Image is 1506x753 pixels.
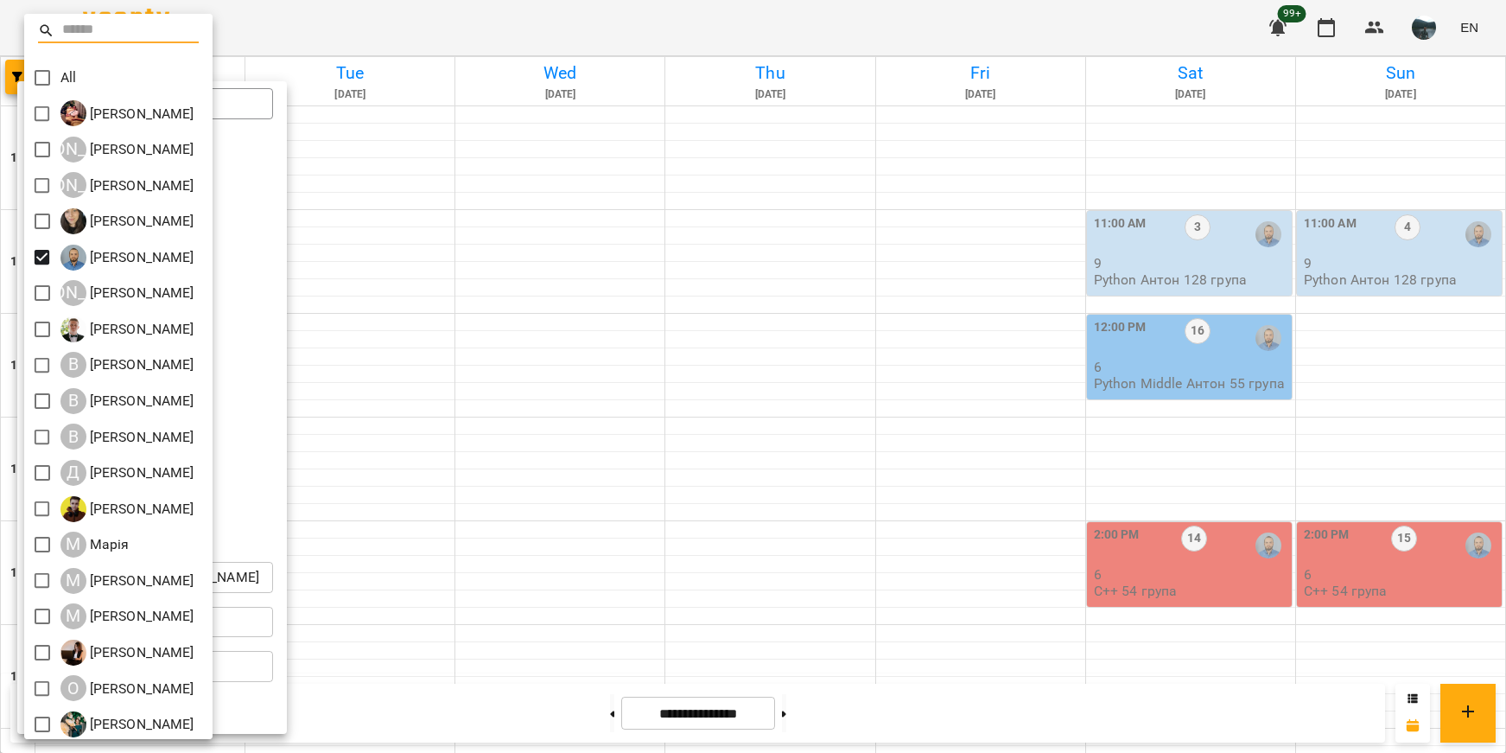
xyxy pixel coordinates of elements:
[60,208,86,234] img: А
[60,208,194,234] div: Анастасія Герус
[60,532,86,558] div: М
[60,675,86,701] div: О
[60,496,86,522] img: Д
[60,137,194,163] div: Альберт Волков
[60,172,86,198] div: [PERSON_NAME]
[60,675,194,701] div: Оксана Кочанова
[86,175,194,196] p: [PERSON_NAME]
[60,280,194,306] a: [PERSON_NAME] [PERSON_NAME]
[60,245,86,271] img: А
[86,104,194,124] p: [PERSON_NAME]
[60,316,86,342] img: В
[86,139,194,160] p: [PERSON_NAME]
[86,463,194,483] p: [PERSON_NAME]
[86,571,194,591] p: [PERSON_NAME]
[60,424,86,450] div: В
[60,675,194,701] a: О [PERSON_NAME]
[60,603,86,629] div: М
[86,283,194,303] p: [PERSON_NAME]
[60,172,194,198] a: [PERSON_NAME] [PERSON_NAME]
[86,354,194,375] p: [PERSON_NAME]
[60,532,130,558] a: М Марія
[60,245,194,271] div: Антон Костюк
[86,714,194,735] p: [PERSON_NAME]
[60,137,194,163] a: [PERSON_NAME] [PERSON_NAME]
[60,712,194,737] div: Ольга Мизюк
[86,606,194,627] p: [PERSON_NAME]
[60,388,86,414] div: В
[60,424,194,450] a: В [PERSON_NAME]
[86,427,194,448] p: [PERSON_NAME]
[60,460,194,486] a: Д [PERSON_NAME]
[60,137,86,163] div: [PERSON_NAME]
[60,603,194,629] div: Михайло Поліщук
[86,679,194,699] p: [PERSON_NAME]
[60,568,86,594] div: М
[86,391,194,412] p: [PERSON_NAME]
[60,460,86,486] div: Д
[60,603,194,629] a: М [PERSON_NAME]
[60,640,194,666] a: Н [PERSON_NAME]
[60,100,86,126] img: І
[86,319,194,340] p: [PERSON_NAME]
[60,640,86,666] img: Н
[60,352,194,378] a: В [PERSON_NAME]
[60,100,194,126] div: Ілля Петруша
[60,640,194,666] div: Надія Шрай
[60,352,86,378] div: В
[60,712,194,737] a: О [PERSON_NAME]
[60,388,194,414] a: В [PERSON_NAME]
[60,280,86,306] div: [PERSON_NAME]
[60,245,194,271] a: А [PERSON_NAME]
[86,534,130,555] p: Марія
[86,247,194,268] p: [PERSON_NAME]
[86,211,194,232] p: [PERSON_NAME]
[60,532,130,558] div: Марія
[60,496,194,522] a: Д [PERSON_NAME]
[60,67,76,88] p: All
[60,712,86,737] img: О
[60,208,194,234] a: А [PERSON_NAME]
[60,568,194,594] a: М [PERSON_NAME]
[86,499,194,520] p: [PERSON_NAME]
[86,642,194,663] p: [PERSON_NAME]
[60,316,194,342] a: В [PERSON_NAME]
[60,172,194,198] div: Аліна Москаленко
[60,100,194,126] a: І [PERSON_NAME]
